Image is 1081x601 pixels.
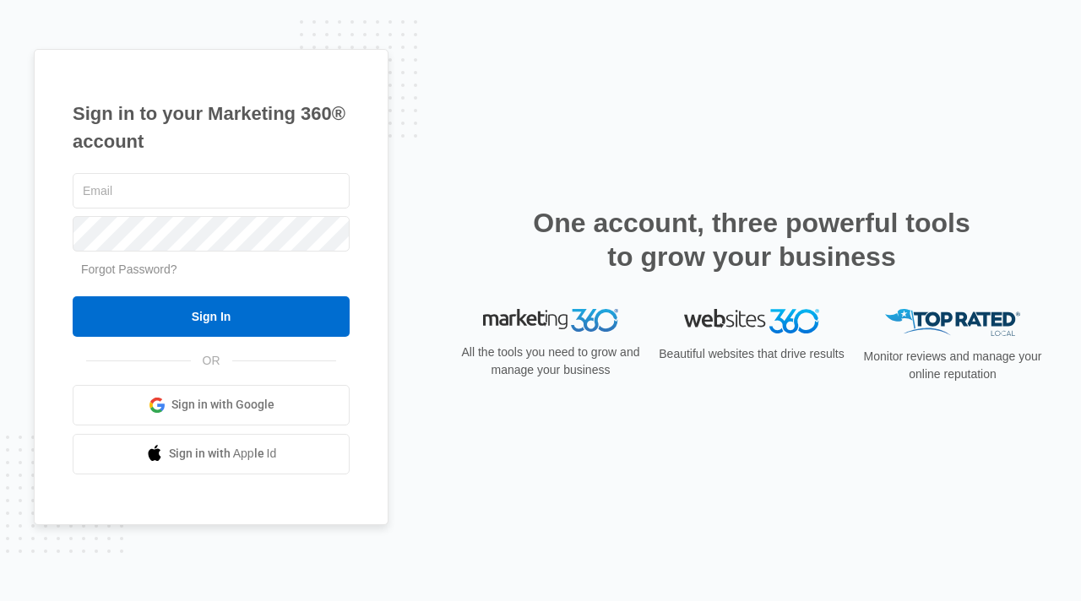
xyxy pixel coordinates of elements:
[73,385,350,425] a: Sign in with Google
[858,348,1047,383] p: Monitor reviews and manage your online reputation
[73,100,350,155] h1: Sign in to your Marketing 360® account
[528,206,975,273] h2: One account, three powerful tools to grow your business
[684,309,819,333] img: Websites 360
[73,173,350,208] input: Email
[885,309,1020,337] img: Top Rated Local
[81,263,177,276] a: Forgot Password?
[73,434,350,474] a: Sign in with Apple Id
[73,296,350,337] input: Sign In
[169,445,277,463] span: Sign in with Apple Id
[456,344,645,379] p: All the tools you need to grow and manage your business
[171,396,274,414] span: Sign in with Google
[657,345,846,363] p: Beautiful websites that drive results
[483,309,618,333] img: Marketing 360
[191,352,232,370] span: OR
